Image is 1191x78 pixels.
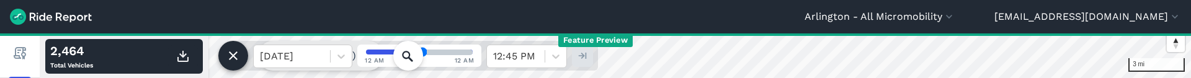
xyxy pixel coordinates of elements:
[994,9,1181,24] button: [EMAIL_ADDRESS][DOMAIN_NAME]
[558,34,633,47] span: Feature Preview
[9,42,31,64] a: Report
[40,33,1191,78] canvas: Map
[10,9,92,25] img: Ride Report
[455,56,475,65] span: 12 AM
[50,41,93,60] div: 2,464
[365,56,385,65] span: 12 AM
[805,9,955,24] button: Arlington - All Micromobility
[1128,58,1185,72] div: 3 mi
[393,41,443,71] input: Search Location or Vehicles
[50,41,93,71] div: Total Vehicles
